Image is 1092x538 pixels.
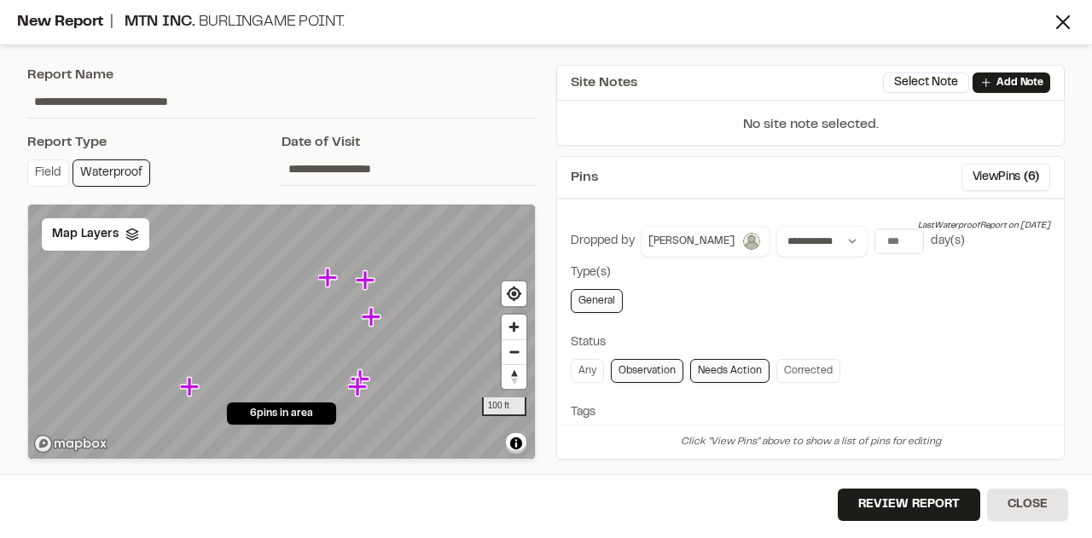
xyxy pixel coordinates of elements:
[648,234,735,249] span: [PERSON_NAME]
[571,403,1050,422] div: Tags
[282,132,536,153] div: Date of Visit
[199,15,345,29] span: Burlingame Point.
[27,65,536,85] div: Report Name
[356,269,378,292] div: Map marker
[28,205,536,460] canvas: Map
[180,376,202,398] div: Map marker
[741,231,762,252] img: Alvaro Garcia
[776,359,840,383] a: Corrected
[571,232,635,251] div: Dropped by
[502,365,526,389] span: Reset bearing to north
[641,226,770,257] button: [PERSON_NAME]
[690,359,770,383] a: Needs Action
[250,406,313,421] span: 6 pins in area
[502,339,526,364] button: Zoom out
[318,267,340,289] div: Map marker
[931,232,965,251] div: day(s)
[961,164,1050,191] button: ViewPins (6)
[27,132,282,153] div: Report Type
[362,306,384,328] div: Map marker
[571,263,1050,282] div: Type(s)
[571,72,637,93] span: Site Notes
[506,433,526,454] button: Toggle attribution
[571,289,623,313] a: General
[557,114,1064,145] p: No site note selected.
[125,15,195,29] span: MTN Inc.
[571,333,1050,352] div: Status
[502,364,526,389] button: Reset bearing to north
[987,489,1068,521] button: Close
[1024,168,1039,187] span: ( 6 )
[482,397,526,416] div: 100 ft
[996,75,1043,90] p: Add Note
[611,359,683,383] a: Observation
[351,368,373,390] div: Map marker
[918,219,1050,233] div: Last Waterproof Report on [DATE]
[571,167,598,188] span: Pins
[502,315,526,339] button: Zoom in
[502,281,526,306] button: Find my location
[571,359,604,383] a: Any
[348,376,370,398] div: Map marker
[557,425,1064,459] div: Click "View Pins" above to show a list of pins for editing
[17,11,1051,34] div: New Report
[838,489,980,521] button: Review Report
[883,72,969,93] button: Select Note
